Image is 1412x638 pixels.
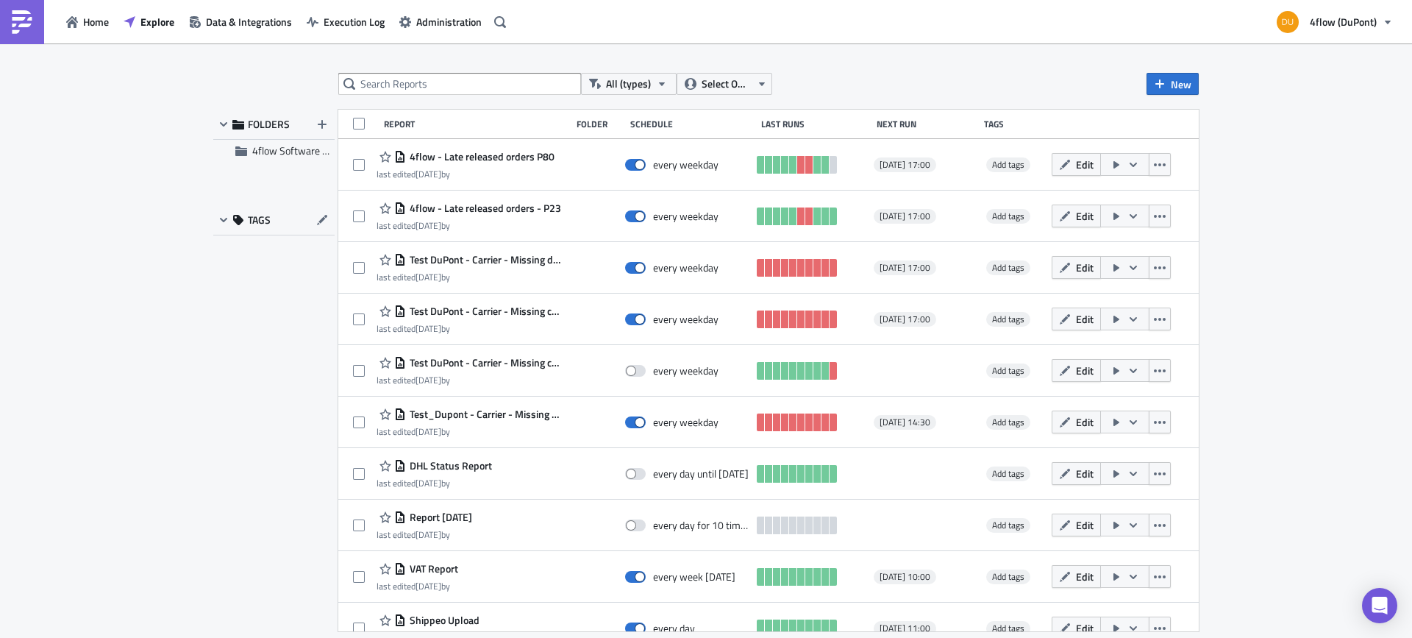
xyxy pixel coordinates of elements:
[880,313,930,325] span: [DATE] 17:00
[653,313,719,326] div: every weekday
[992,570,1024,584] span: Add tags
[992,467,1024,481] span: Add tags
[206,14,292,29] span: Data & Integrations
[406,562,458,575] span: VAT Report
[416,579,441,593] time: 2025-05-22T14:55:57Z
[182,10,299,33] a: Data & Integrations
[992,157,1024,171] span: Add tags
[1076,208,1094,224] span: Edit
[653,467,749,481] div: every day until July 31, 2025
[83,14,109,29] span: Home
[581,73,677,95] button: All (types)
[992,621,1024,635] span: Add tags
[377,323,563,334] div: last edited by
[406,202,561,215] span: 4flow - Late released orders - P23
[406,150,555,163] span: 4flow - Late released orders P80
[986,260,1030,275] span: Add tags
[986,518,1030,533] span: Add tags
[653,622,695,635] div: every day
[880,262,930,274] span: [DATE] 17:00
[653,416,719,429] div: every weekday
[116,10,182,33] a: Explore
[653,210,719,223] div: every weekday
[1275,10,1300,35] img: Avatar
[653,364,719,378] div: every weekday
[1052,411,1101,433] button: Edit
[384,118,569,130] div: Report
[577,118,623,130] div: Folder
[653,519,750,532] div: every day for 10 times
[986,157,1030,172] span: Add tags
[416,425,441,439] time: 2025-06-23T06:58:24Z
[416,373,441,387] time: 2025-06-26T12:55:21Z
[406,459,492,472] span: DHL Status Report
[406,408,563,421] span: Test_Dupont - Carrier - Missing Load Confirmation
[377,169,555,180] div: last edited by
[986,415,1030,430] span: Add tags
[416,476,441,490] time: 2025-06-20T07:18:59Z
[416,219,441,233] time: 2025-08-21T12:58:42Z
[377,529,472,540] div: last edited by
[299,10,392,33] button: Execution Log
[1052,205,1101,227] button: Edit
[377,220,561,231] div: last edited by
[653,570,735,584] div: every week on Monday
[1052,256,1101,279] button: Edit
[1076,260,1094,275] span: Edit
[992,209,1024,223] span: Add tags
[1052,514,1101,536] button: Edit
[406,614,479,627] span: Shippeo Upload
[880,571,930,583] span: [DATE] 10:00
[1052,308,1101,330] button: Edit
[986,467,1030,481] span: Add tags
[59,10,116,33] button: Home
[877,118,977,130] div: Next Run
[248,213,271,227] span: TAGS
[992,415,1024,429] span: Add tags
[140,14,174,29] span: Explore
[992,364,1024,378] span: Add tags
[416,528,441,542] time: 2025-06-17T06:45:28Z
[880,159,930,171] span: [DATE] 17:00
[377,375,563,386] div: last edited by
[377,478,492,489] div: last edited by
[406,305,563,318] span: Test DuPont - Carrier - Missing collected order status
[406,356,563,369] span: Test DuPont - Carrier - Missing collected-delivered order status
[1052,359,1101,382] button: Edit
[1171,77,1191,92] span: New
[880,417,930,428] span: [DATE] 14:30
[986,621,1030,636] span: Add tags
[1310,14,1377,29] span: 4flow (DuPont)
[377,426,563,437] div: last edited by
[1147,73,1199,95] button: New
[606,76,651,92] span: All (types)
[1076,517,1094,533] span: Edit
[986,209,1030,224] span: Add tags
[630,118,754,130] div: Schedule
[880,623,930,634] span: [DATE] 11:00
[1052,153,1101,176] button: Edit
[338,73,581,95] input: Search Reports
[1052,462,1101,485] button: Edit
[1076,569,1094,584] span: Edit
[416,167,441,181] time: 2025-08-21T12:59:18Z
[416,14,482,29] span: Administration
[880,210,930,222] span: [DATE] 17:00
[1052,565,1101,588] button: Edit
[1076,157,1094,172] span: Edit
[761,118,869,130] div: Last Runs
[1076,466,1094,481] span: Edit
[10,10,34,34] img: PushMetrics
[992,312,1024,326] span: Add tags
[653,261,719,274] div: every weekday
[992,260,1024,274] span: Add tags
[1362,588,1397,623] div: Open Intercom Messenger
[392,10,489,33] button: Administration
[248,118,290,131] span: FOLDERS
[986,312,1030,327] span: Add tags
[377,581,458,592] div: last edited by
[986,364,1030,378] span: Add tags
